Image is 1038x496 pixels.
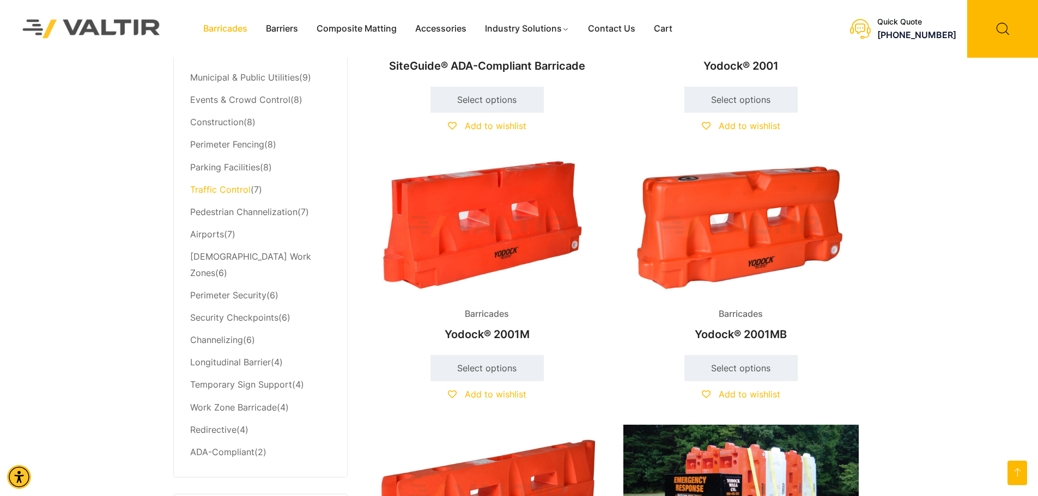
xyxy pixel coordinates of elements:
[190,156,331,179] li: (8)
[190,441,331,461] li: (2)
[190,206,298,217] a: Pedestrian Channelization
[623,156,859,346] a: BarricadesYodock® 2001MB
[190,201,331,223] li: (7)
[190,179,331,201] li: (7)
[190,67,331,89] li: (9)
[190,246,331,284] li: (6)
[711,306,771,322] span: Barricades
[307,21,406,37] a: Composite Matting
[190,307,331,329] li: (6)
[190,162,260,173] a: Parking Facilities
[190,89,331,112] li: (8)
[430,87,544,113] a: Select options for “SiteGuide® ADA-Compliant Barricade”
[190,134,331,156] li: (8)
[369,322,605,346] h2: Yodock® 2001M
[623,54,859,78] h2: Yodock® 2001
[190,396,331,419] li: (4)
[190,352,331,374] li: (4)
[190,374,331,396] li: (4)
[457,306,517,322] span: Barricades
[190,94,290,105] a: Events & Crowd Control
[190,117,244,127] a: Construction
[194,21,257,37] a: Barricades
[190,229,224,240] a: Airports
[369,156,605,297] img: Barricades
[190,223,331,246] li: (7)
[719,120,780,131] span: Add to wishlist
[190,290,266,301] a: Perimeter Security
[1007,461,1027,485] a: Open this option
[877,29,956,40] a: call (888) 496-3625
[465,120,526,131] span: Add to wishlist
[877,17,956,27] div: Quick Quote
[257,21,307,37] a: Barriers
[684,87,798,113] a: Select options for “Yodock® 2001”
[190,139,264,150] a: Perimeter Fencing
[190,446,254,457] a: ADA-Compliant
[684,355,798,381] a: Select options for “Yodock® 2001MB”
[190,112,331,134] li: (8)
[190,334,243,345] a: Channelizing
[476,21,579,37] a: Industry Solutions
[190,379,292,390] a: Temporary Sign Support
[623,156,859,297] img: Barricades
[448,389,526,400] a: Add to wishlist
[406,21,476,37] a: Accessories
[7,465,31,489] div: Accessibility Menu
[190,312,278,323] a: Security Checkpoints
[190,251,311,278] a: [DEMOGRAPHIC_DATA] Work Zones
[448,120,526,131] a: Add to wishlist
[190,357,271,368] a: Longitudinal Barrier
[465,389,526,400] span: Add to wishlist
[190,284,331,307] li: (6)
[702,389,780,400] a: Add to wishlist
[190,424,236,435] a: Redirective
[719,389,780,400] span: Add to wishlist
[8,5,175,52] img: Valtir Rentals
[623,322,859,346] h2: Yodock® 2001MB
[369,54,605,78] h2: SiteGuide® ADA-Compliant Barricade
[579,21,645,37] a: Contact Us
[190,329,331,352] li: (6)
[190,419,331,441] li: (4)
[190,402,277,413] a: Work Zone Barricade
[369,156,605,346] a: BarricadesYodock® 2001M
[190,72,299,83] a: Municipal & Public Utilities
[430,355,544,381] a: Select options for “Yodock® 2001M”
[702,120,780,131] a: Add to wishlist
[645,21,682,37] a: Cart
[190,184,251,195] a: Traffic Control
